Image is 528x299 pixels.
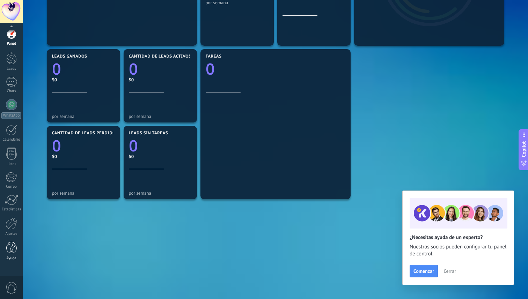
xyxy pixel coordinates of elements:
div: Listas [1,162,22,166]
text: 0 [129,135,138,156]
div: Chats [1,89,22,94]
span: Leads sin tareas [129,131,168,136]
a: 0 [52,58,115,80]
div: Ajustes [1,232,22,236]
a: 0 [206,58,345,80]
span: Cerrar [443,269,456,274]
div: $0 [129,77,192,83]
div: Calendario [1,137,22,142]
div: Correo [1,185,22,189]
div: por semana [129,190,192,196]
div: por semana [52,190,115,196]
div: por semana [52,114,115,119]
div: $0 [52,154,115,159]
button: Cerrar [440,266,459,276]
div: Estadísticas [1,207,22,212]
button: Comenzar [410,265,438,277]
a: 0 [129,135,192,156]
h2: ¿Necesitas ayuda de un experto? [410,234,507,241]
text: 0 [52,58,61,80]
a: 0 [129,58,192,80]
div: $0 [129,154,192,159]
text: 0 [206,58,215,80]
div: Panel [1,42,22,46]
div: por semana [129,114,192,119]
div: $0 [52,77,115,83]
div: Ayuda [1,256,22,261]
span: Tareas [206,54,222,59]
span: Copilot [520,141,527,157]
span: Leads ganados [52,54,87,59]
div: Leads [1,67,22,71]
span: Cantidad de leads activos [129,54,191,59]
span: Cantidad de leads perdidos [52,131,118,136]
span: Nuestros socios pueden configurar tu panel de control. [410,244,507,257]
div: WhatsApp [1,112,21,119]
a: 0 [52,135,115,156]
text: 0 [52,135,61,156]
text: 0 [129,58,138,80]
span: Comenzar [413,269,434,274]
